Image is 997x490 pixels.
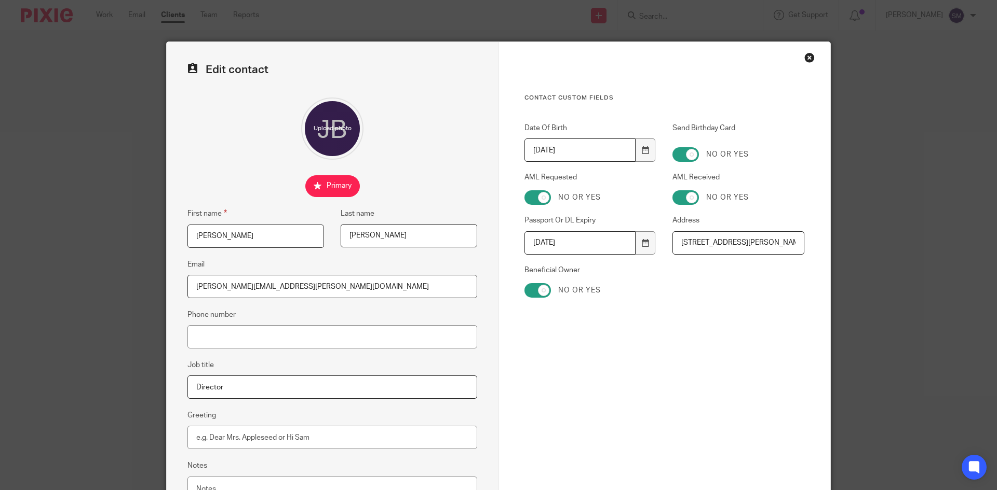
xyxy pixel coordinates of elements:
[187,360,214,370] label: Job title
[672,172,804,183] label: AML Received
[341,208,374,219] label: Last name
[187,410,216,421] label: Greeting
[187,460,207,471] label: Notes
[187,426,477,449] input: e.g. Dear Mrs. Appleseed or Hi Sam
[187,259,205,270] label: Email
[187,207,227,219] label: First name
[187,63,477,77] h2: Edit contact
[706,192,749,203] label: No or yes
[524,138,636,162] input: YYYY-MM-DD
[672,123,804,139] label: Send Birthday Card
[804,52,815,63] div: Close this dialog window
[524,123,656,133] label: Date Of Birth
[524,265,656,275] label: Beneficial Owner
[558,192,601,203] label: No or yes
[524,94,804,102] h3: Contact Custom fields
[524,215,656,226] label: Passport Or DL Expiry
[672,215,804,226] label: Address
[524,172,656,183] label: AML Requested
[706,149,749,160] label: No or yes
[187,310,236,320] label: Phone number
[524,231,636,255] input: YYYY-MM-DD
[558,285,601,296] label: No or yes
